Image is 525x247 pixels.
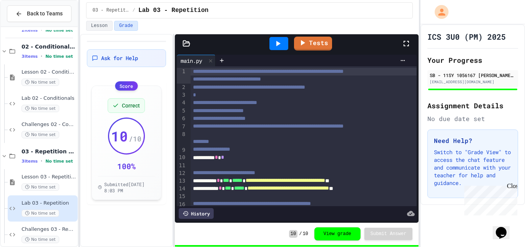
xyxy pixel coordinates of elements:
span: No time set [45,159,73,164]
button: View grade [314,227,361,240]
div: 16 [177,201,186,208]
div: My Account [427,3,450,21]
span: No time set [22,131,59,138]
span: 03 - Repetition (while and for) [22,148,76,155]
div: 13 [177,177,186,185]
span: Lesson 03 - Repetition [22,174,76,180]
div: Score [115,81,138,91]
h1: ICS 3U0 (PM) 2025 [427,31,506,42]
div: History [179,208,214,219]
button: Grade [114,21,138,31]
span: 10 [289,230,297,238]
span: Lab 03 - Repetition [22,200,76,207]
a: Tests [294,37,332,50]
div: SB - 11SY 1056167 [PERSON_NAME] SS [430,72,516,79]
div: 1 [177,68,186,84]
span: Lab 02 - Conditionals [22,95,76,102]
div: Chat with us now!Close [3,3,53,49]
div: 6 [177,115,186,123]
span: No time set [45,28,73,33]
span: No time set [22,236,59,243]
div: 10 [177,154,186,161]
span: Back to Teams [27,10,63,18]
div: 14 [177,185,186,193]
iframe: chat widget [461,183,517,215]
span: / 10 [129,133,141,144]
span: 10 [111,128,128,144]
span: / [299,231,302,237]
span: Lab 03 - Repetition [138,6,208,15]
div: 8 [177,131,186,146]
span: 03 - Repetition (while and for) [93,7,130,13]
div: 9 [177,146,186,154]
span: Submitted [DATE] 8:03 PM [104,181,155,193]
span: • [41,27,42,33]
div: main.py [177,57,206,65]
div: 3 [177,91,186,99]
span: No time set [22,210,59,217]
div: 12 [177,170,186,177]
span: Lesson 02 - Conditional Statements (if) [22,69,76,76]
button: Lesson [86,21,113,31]
div: 4 [177,99,186,107]
span: Challenges 03 - Repetition [22,226,76,233]
iframe: chat widget [493,216,517,239]
span: • [41,53,42,59]
div: 15 [177,193,186,200]
div: 5 [177,107,186,115]
span: No time set [45,54,73,59]
span: / [133,7,135,13]
span: Ask for Help [101,54,138,62]
span: No time set [22,105,59,112]
h2: Assignment Details [427,100,518,111]
h2: Your Progress [427,55,518,66]
span: Challenges 02 - Conditionals [22,121,76,128]
h3: Need Help? [434,136,512,145]
span: • [41,158,42,164]
span: Submit Answer [370,231,407,237]
span: 02 - Conditional Statements (if) [22,43,76,50]
div: 7 [177,123,186,131]
span: 3 items [22,54,38,59]
p: Switch to "Grade View" to access the chat feature and communicate with your teacher for help and ... [434,148,512,187]
span: 2 items [22,28,38,33]
div: 11 [177,162,186,170]
span: No time set [22,183,59,191]
span: 10 [302,231,308,237]
span: No time set [22,79,59,86]
span: 3 items [22,159,38,164]
span: Correct [122,102,140,109]
div: 100 % [117,161,136,171]
div: [EMAIL_ADDRESS][DOMAIN_NAME] [430,79,516,85]
div: 2 [177,84,186,91]
div: No due date set [427,114,518,123]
